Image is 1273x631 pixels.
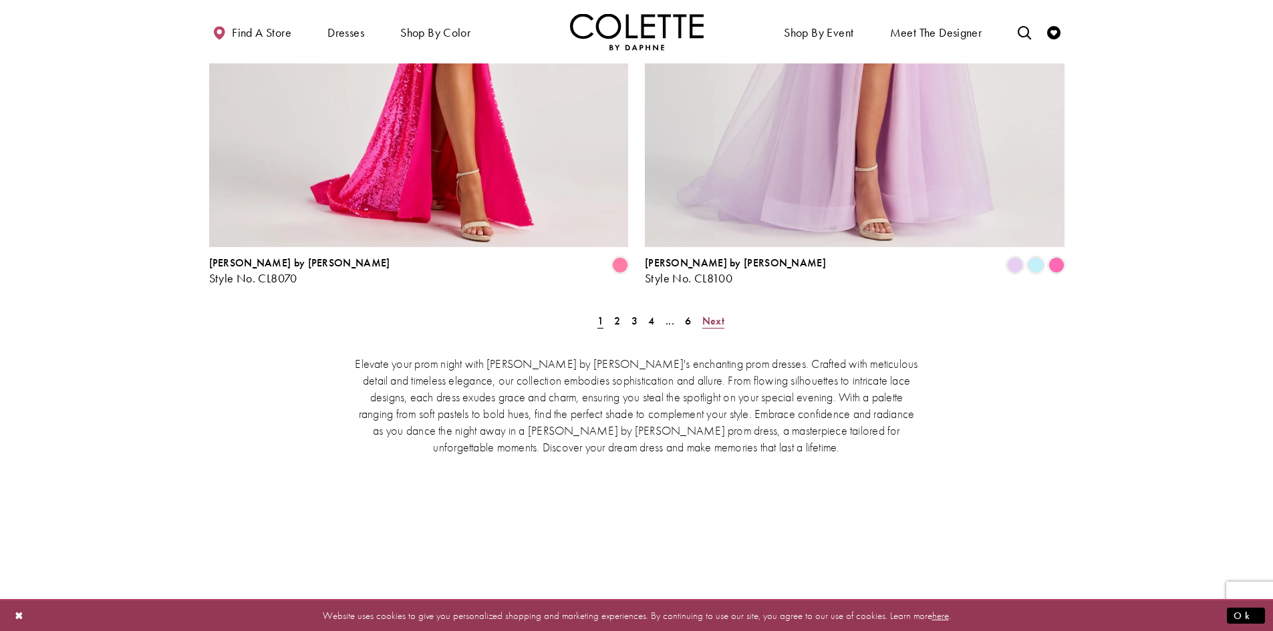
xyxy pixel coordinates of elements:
[1028,257,1044,273] i: Light Blue
[612,257,628,273] i: Cotton Candy
[597,314,603,328] span: 1
[209,256,390,270] span: [PERSON_NAME] by [PERSON_NAME]
[209,257,390,285] div: Colette by Daphne Style No. CL8070
[96,606,1177,624] p: Website uses cookies to give you personalized shopping and marketing experiences. By continuing t...
[353,355,921,455] p: Elevate your prom night with [PERSON_NAME] by [PERSON_NAME]'s enchanting prom dresses. Crafted wi...
[232,26,291,39] span: Find a store
[666,314,674,328] span: ...
[781,13,857,50] span: Shop By Event
[1014,13,1034,50] a: Toggle search
[209,270,297,286] span: Style No. CL8070
[570,13,704,50] a: Visit Home Page
[631,314,638,328] span: 3
[1048,257,1065,273] i: Pink
[397,13,474,50] span: Shop by color
[645,256,826,270] span: [PERSON_NAME] by [PERSON_NAME]
[1007,257,1023,273] i: Lilac
[593,311,607,331] span: Current Page
[648,314,654,328] span: 4
[614,314,620,328] span: 2
[400,26,470,39] span: Shop by color
[698,311,728,331] a: Next Page
[209,13,295,50] a: Find a store
[644,311,658,331] a: Page 4
[324,13,368,50] span: Dresses
[702,314,724,328] span: Next
[8,604,31,627] button: Close Dialog
[327,26,364,39] span: Dresses
[610,311,624,331] a: Page 2
[890,26,982,39] span: Meet the designer
[685,314,691,328] span: 6
[1227,607,1265,624] button: Submit Dialog
[627,311,642,331] a: Page 3
[887,13,986,50] a: Meet the designer
[784,26,853,39] span: Shop By Event
[645,270,732,286] span: Style No. CL8100
[932,608,949,622] a: here
[681,311,695,331] a: Page 6
[662,311,678,331] a: ...
[570,13,704,50] img: Colette by Daphne
[1044,13,1064,50] a: Check Wishlist
[645,257,826,285] div: Colette by Daphne Style No. CL8100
